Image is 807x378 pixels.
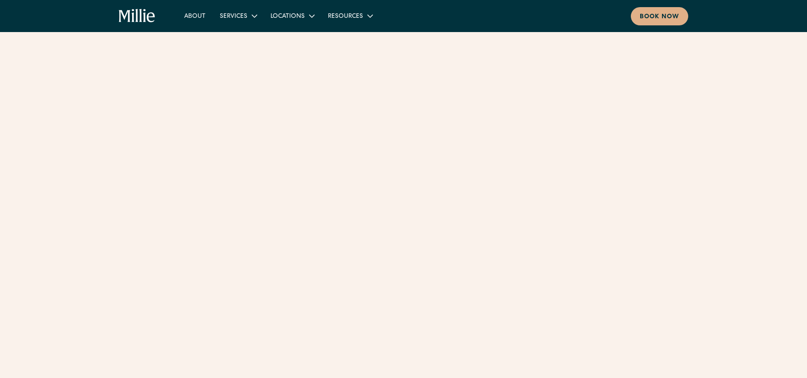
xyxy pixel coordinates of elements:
[213,8,263,23] div: Services
[321,8,379,23] div: Resources
[220,12,247,21] div: Services
[177,8,213,23] a: About
[270,12,305,21] div: Locations
[640,12,679,22] div: Book now
[119,9,156,23] a: home
[631,7,688,25] a: Book now
[263,8,321,23] div: Locations
[328,12,363,21] div: Resources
